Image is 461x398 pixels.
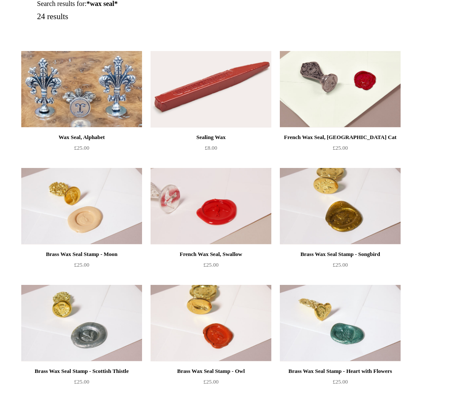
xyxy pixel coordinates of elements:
[280,132,401,167] a: French Wax Seal, [GEOGRAPHIC_DATA] Cat £25.00
[280,51,401,128] a: French Wax Seal, Cheshire Cat French Wax Seal, Cheshire Cat
[151,51,271,128] a: Sealing Wax Sealing Wax
[37,12,240,22] h5: 24 results
[21,132,142,167] a: Wax Seal, Alphabet £25.00
[151,249,271,284] a: French Wax Seal, Swallow £25.00
[151,285,271,361] a: Brass Wax Seal Stamp - Owl Brass Wax Seal Stamp - Owl
[203,378,219,385] span: £25.00
[203,262,219,268] span: £25.00
[21,168,142,244] a: Brass Wax Seal Stamp - Moon Brass Wax Seal Stamp - Moon
[151,168,271,244] img: French Wax Seal, Swallow
[21,285,142,361] a: Brass Wax Seal Stamp - Scottish Thistle Brass Wax Seal Stamp - Scottish Thistle
[153,366,269,376] div: Brass Wax Seal Stamp - Owl
[333,145,348,151] span: £25.00
[151,51,271,128] img: Sealing Wax
[23,132,140,142] div: Wax Seal, Alphabet
[21,51,142,128] a: Wax Seal, Alphabet Wax Seal, Alphabet
[282,249,398,259] div: Brass Wax Seal Stamp - Songbird
[21,51,142,128] img: Wax Seal, Alphabet
[21,249,142,284] a: Brass Wax Seal Stamp - Moon £25.00
[74,145,89,151] span: £25.00
[280,51,401,128] img: French Wax Seal, Cheshire Cat
[21,285,142,361] img: Brass Wax Seal Stamp - Scottish Thistle
[153,249,269,259] div: French Wax Seal, Swallow
[151,132,271,167] a: Sealing Wax £8.00
[74,378,89,385] span: £25.00
[23,249,140,259] div: Brass Wax Seal Stamp - Moon
[280,249,401,284] a: Brass Wax Seal Stamp - Songbird £25.00
[280,168,401,244] a: Brass Wax Seal Stamp - Songbird Brass Wax Seal Stamp - Songbird
[205,145,217,151] span: £8.00
[282,132,398,142] div: French Wax Seal, [GEOGRAPHIC_DATA] Cat
[153,132,269,142] div: Sealing Wax
[280,285,401,361] img: Brass Wax Seal Stamp - Heart with Flowers
[280,168,401,244] img: Brass Wax Seal Stamp - Songbird
[333,262,348,268] span: £25.00
[282,366,398,376] div: Brass Wax Seal Stamp - Heart with Flowers
[333,378,348,385] span: £25.00
[74,262,89,268] span: £25.00
[21,168,142,244] img: Brass Wax Seal Stamp - Moon
[151,168,271,244] a: French Wax Seal, Swallow French Wax Seal, Swallow
[23,366,140,376] div: Brass Wax Seal Stamp - Scottish Thistle
[151,285,271,361] img: Brass Wax Seal Stamp - Owl
[280,285,401,361] a: Brass Wax Seal Stamp - Heart with Flowers Brass Wax Seal Stamp - Heart with Flowers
